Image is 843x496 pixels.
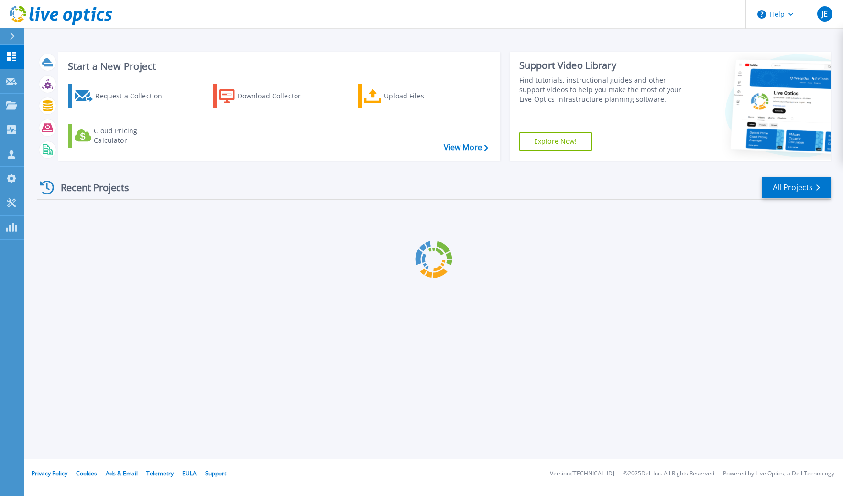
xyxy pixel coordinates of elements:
a: Cloud Pricing Calculator [68,124,175,148]
a: All Projects [762,177,831,198]
div: Find tutorials, instructional guides and other support videos to help you make the most of your L... [519,75,682,104]
a: Privacy Policy [32,469,67,477]
li: Version: [TECHNICAL_ID] [550,471,614,477]
a: Support [205,469,226,477]
li: © 2025 Dell Inc. All Rights Reserved [623,471,714,477]
div: Request a Collection [95,86,172,106]
a: Explore Now! [519,132,592,151]
a: Cookies [76,469,97,477]
div: Download Collector [238,86,314,106]
a: Request a Collection [68,84,175,108]
li: Powered by Live Optics, a Dell Technology [723,471,834,477]
h3: Start a New Project [68,61,488,72]
a: Download Collector [213,84,319,108]
div: Cloud Pricing Calculator [94,126,170,145]
a: EULA [182,469,197,477]
a: Upload Files [358,84,464,108]
a: Ads & Email [106,469,138,477]
a: Telemetry [146,469,174,477]
span: JE [821,10,828,18]
div: Upload Files [384,86,460,106]
div: Recent Projects [37,176,142,199]
div: Support Video Library [519,59,682,72]
a: View More [444,143,488,152]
